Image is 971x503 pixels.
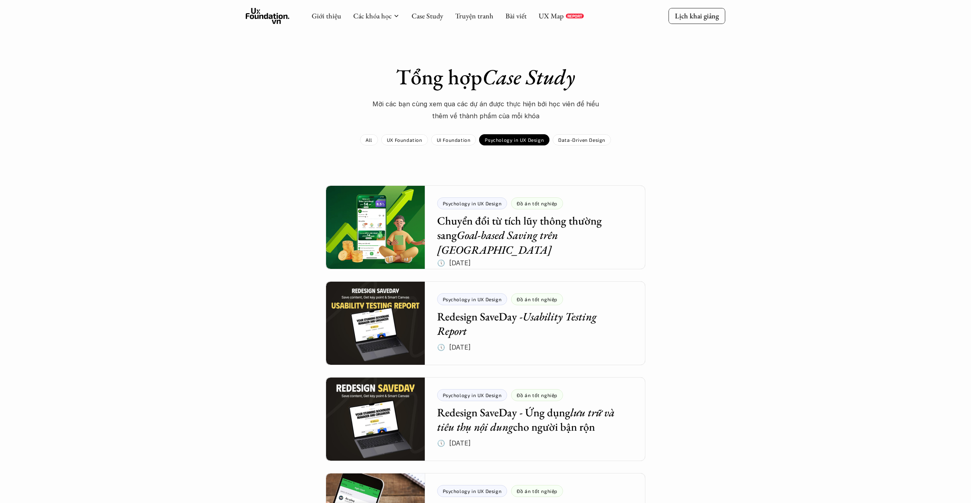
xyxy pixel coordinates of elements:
[479,134,549,145] a: Psychology in UX Design
[366,137,372,143] p: All
[566,14,584,18] a: REPORT
[558,137,605,143] p: Data-Driven Design
[387,137,422,143] p: UX Foundation
[360,134,378,145] a: All
[431,134,476,145] a: UI Foundation
[482,63,575,91] em: Case Study
[539,11,564,20] a: UX Map
[412,11,443,20] a: Case Study
[485,137,544,143] p: Psychology in UX Design
[366,98,605,122] p: Mời các bạn cùng xem qua các dự án được thực hiện bới học viên để hiểu thêm về thành phẩm của mỗi...
[669,8,725,24] a: Lịch khai giảng
[346,64,625,90] h1: Tổng hợp
[326,185,645,269] a: Psychology in UX DesignĐồ án tốt nghiệpChuyển đổi từ tích lũy thông thường sangGoal-based Saving ...
[437,137,471,143] p: UI Foundation
[312,11,341,20] a: Giới thiệu
[455,11,493,20] a: Truyện tranh
[326,281,645,365] a: Psychology in UX DesignĐồ án tốt nghiệpRedesign SaveDay -Usability Testing Report🕔 [DATE]
[675,11,719,20] p: Lịch khai giảng
[353,11,392,20] a: Các khóa học
[381,134,428,145] a: UX Foundation
[505,11,527,20] a: Bài viết
[553,134,611,145] a: Data-Driven Design
[567,14,582,18] p: REPORT
[326,377,645,461] a: Psychology in UX DesignĐồ án tốt nghiệpRedesign SaveDay - Ứng dụnglưu trữ và tiêu thụ nội dungcho...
